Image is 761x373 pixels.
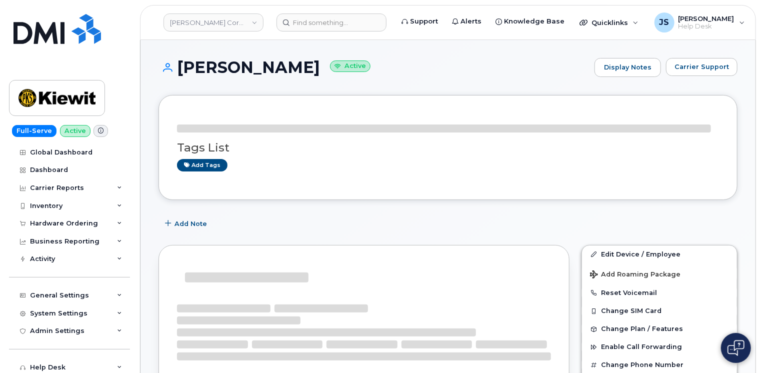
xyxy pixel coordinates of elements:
button: Reset Voicemail [582,284,737,302]
h1: [PERSON_NAME] [158,58,589,76]
a: Edit Device / Employee [582,245,737,263]
span: Enable Call Forwarding [601,343,682,351]
button: Enable Call Forwarding [582,338,737,356]
button: Change SIM Card [582,302,737,320]
button: Add Note [158,215,215,233]
a: Add tags [177,159,227,171]
small: Active [330,60,370,72]
button: Change Plan / Features [582,320,737,338]
span: Add Roaming Package [590,270,680,280]
button: Carrier Support [666,58,737,76]
img: Open chat [727,340,744,356]
a: Display Notes [594,58,661,77]
button: Add Roaming Package [582,263,737,284]
span: Carrier Support [674,62,729,71]
span: Add Note [174,219,207,228]
span: Change Plan / Features [601,325,683,333]
h3: Tags List [177,141,719,154]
